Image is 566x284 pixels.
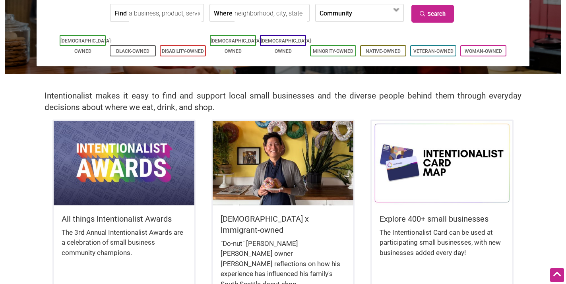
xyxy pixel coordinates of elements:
[221,213,345,236] h5: [DEMOGRAPHIC_DATA] x Immigrant-owned
[162,48,204,54] a: Disability-Owned
[465,48,502,54] a: Woman-Owned
[366,48,401,54] a: Native-Owned
[62,213,186,224] h5: All things Intentionalist Awards
[62,228,186,266] div: The 3rd Annual Intentionalist Awards are a celebration of small business community champions.
[261,38,312,54] a: [DEMOGRAPHIC_DATA]-Owned
[116,48,149,54] a: Black-Owned
[54,121,194,205] img: Intentionalist Awards
[129,4,202,22] input: a business, product, service
[313,48,353,54] a: Minority-Owned
[213,121,353,205] img: King Donuts - Hong Chhuor
[211,38,262,54] a: [DEMOGRAPHIC_DATA]-Owned
[320,4,352,21] label: Community
[411,5,454,23] a: Search
[235,4,307,22] input: neighborhood, city, state
[380,228,504,266] div: The Intentionalist Card can be used at participating small businesses, with new businesses added ...
[380,213,504,224] h5: Explore 400+ small businesses
[45,90,521,113] h2: Intentionalist makes it easy to find and support local small businesses and the diverse people be...
[114,4,127,21] label: Find
[413,48,454,54] a: Veteran-Owned
[60,38,112,54] a: [DEMOGRAPHIC_DATA]-Owned
[372,121,512,205] img: Intentionalist Card Map
[550,268,564,282] div: Scroll Back to Top
[214,4,233,21] label: Where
